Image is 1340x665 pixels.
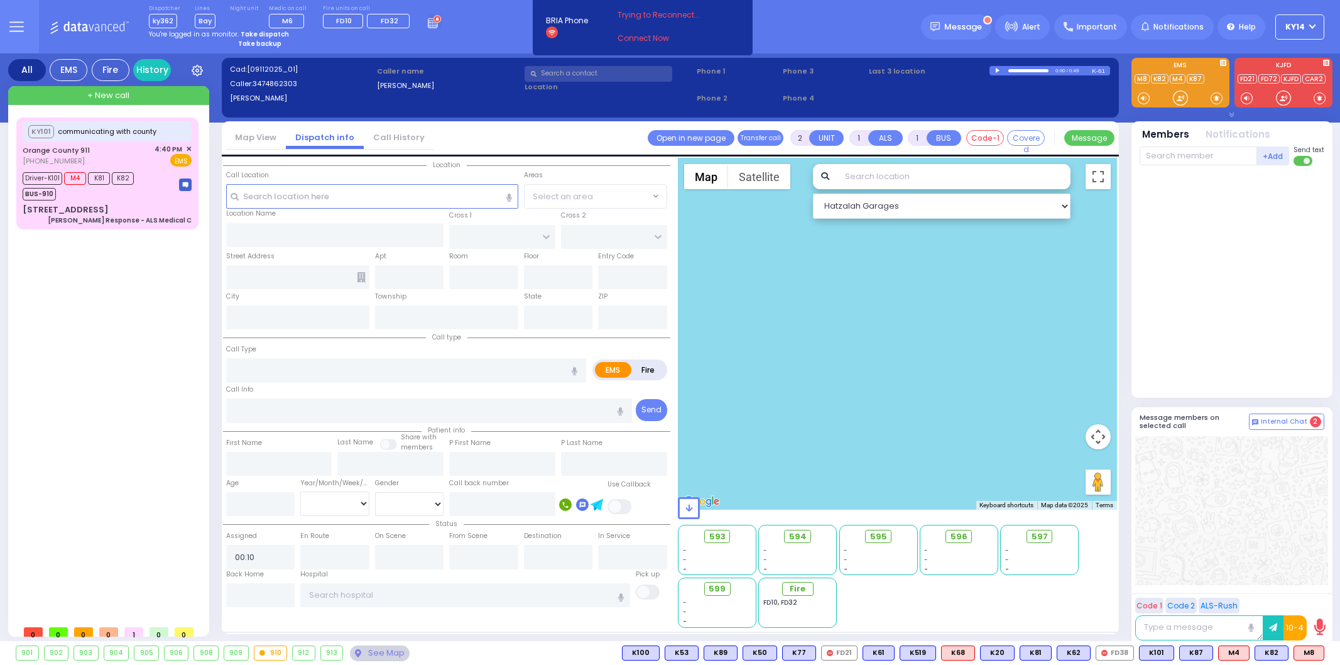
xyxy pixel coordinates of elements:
[944,21,982,33] span: Message
[844,564,847,574] span: -
[23,188,56,201] span: BUS-910
[980,646,1015,661] div: K20
[524,251,539,261] label: Floor
[844,555,847,564] span: -
[58,126,156,137] span: communicating with county
[1239,21,1256,33] span: Help
[337,437,373,448] label: Last Name
[684,164,728,189] button: Show street map
[150,627,168,637] span: 0
[226,478,239,488] label: Age
[1135,74,1150,84] a: M8
[738,130,783,146] button: Transfer call
[837,164,1070,189] input: Search location
[381,16,398,26] span: FD32
[1135,598,1163,613] button: Code 1
[1005,555,1009,564] span: -
[618,9,717,21] span: Trying to Reconnect...
[124,627,143,637] span: 1
[149,14,177,28] span: ky362
[941,646,975,661] div: K68
[194,646,218,660] div: 908
[427,160,467,170] span: Location
[1261,417,1307,426] span: Internal Chat
[49,627,68,637] span: 0
[782,646,816,661] div: BLS
[697,66,778,77] span: Phone 1
[230,79,373,89] label: Caller:
[426,332,467,342] span: Call type
[1218,646,1250,661] div: ALS
[524,170,543,180] label: Areas
[622,646,660,661] div: K100
[924,546,928,555] span: -
[226,209,276,219] label: Location Name
[546,15,588,26] span: BRIA Phone
[1165,598,1197,613] button: Code 2
[8,59,46,81] div: All
[1140,146,1257,165] input: Search member
[1310,416,1321,427] span: 2
[743,646,777,661] div: K50
[1179,646,1213,661] div: K87
[636,569,660,580] label: Pick up
[300,478,369,488] div: Year/Month/Week/Day
[1092,66,1110,75] div: K-61
[241,30,289,39] strong: Take dispatch
[226,131,286,143] a: Map View
[64,172,86,185] span: M4
[533,190,593,203] span: Select an area
[683,598,687,607] span: -
[224,646,248,660] div: 909
[226,438,262,448] label: First Name
[868,130,903,146] button: ALS
[648,130,734,146] a: Open in new page
[226,251,275,261] label: Street Address
[1206,128,1270,142] button: Notifications
[1252,419,1258,426] img: comment-alt.png
[300,531,329,541] label: En Route
[1032,530,1048,543] span: 597
[429,519,464,529] span: Status
[99,627,118,637] span: 0
[195,14,215,28] span: Bay
[863,646,895,661] div: K61
[1294,155,1314,167] label: Turn off text
[1199,598,1239,613] button: ALS-Rush
[1258,74,1280,84] a: FD72
[170,154,192,167] span: EMS
[1101,650,1108,656] img: red-radio-icon.svg
[598,531,630,541] label: In Service
[226,569,264,580] label: Back Home
[1007,130,1045,146] button: Covered
[230,5,258,13] label: Night unit
[681,493,722,510] img: Google
[1249,414,1324,430] button: Internal Chat 2
[321,646,343,660] div: 913
[48,216,192,225] div: [PERSON_NAME] Response - ALS Medical C
[1096,646,1134,661] div: FD38
[821,646,858,661] div: FD21
[375,251,386,261] label: Apt
[809,130,844,146] button: UNIT
[357,272,366,282] span: Other building occupants
[524,531,562,541] label: Destination
[375,531,406,541] label: On Scene
[1077,21,1117,33] span: Important
[1302,74,1326,84] a: CAR2
[300,569,328,580] label: Hospital
[28,125,54,138] button: KY101
[783,66,864,77] span: Phone 3
[924,564,928,574] span: -
[230,64,373,75] label: Cad:
[683,555,687,564] span: -
[1005,564,1009,574] span: -
[269,5,308,13] label: Medic on call
[561,211,586,221] label: Cross 2
[449,531,488,541] label: From Scene
[226,292,239,302] label: City
[618,33,717,44] a: Connect Now
[449,478,509,488] label: Call back number
[1005,546,1009,555] span: -
[1285,21,1305,33] span: KY14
